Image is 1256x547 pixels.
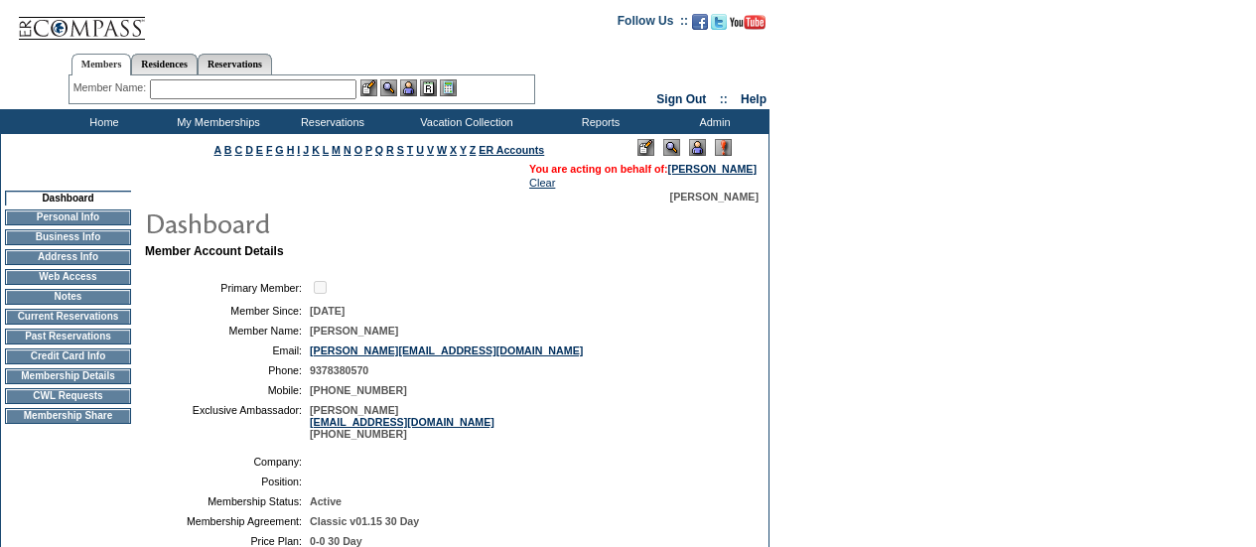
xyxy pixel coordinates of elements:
td: Notes [5,289,131,305]
a: G [275,144,283,156]
td: Membership Agreement: [153,515,302,527]
a: B [224,144,232,156]
span: [PERSON_NAME] [310,325,398,337]
a: L [323,144,329,156]
td: Admin [655,109,769,134]
a: U [416,144,424,156]
td: Company: [153,456,302,468]
a: W [437,144,447,156]
span: 0-0 30 Day [310,535,362,547]
a: I [297,144,300,156]
a: Clear [529,177,555,189]
td: Past Reservations [5,329,131,344]
span: [PERSON_NAME] [670,191,759,203]
a: T [407,144,414,156]
td: Membership Details [5,368,131,384]
a: Z [470,144,477,156]
a: Help [741,92,767,106]
a: P [365,144,372,156]
a: Reservations [198,54,272,74]
td: Member Name: [153,325,302,337]
a: Q [375,144,383,156]
td: Credit Card Info [5,348,131,364]
span: [PERSON_NAME] [PHONE_NUMBER] [310,404,494,440]
b: Member Account Details [145,244,284,258]
img: Reservations [420,79,437,96]
span: Classic v01.15 30 Day [310,515,419,527]
td: Primary Member: [153,278,302,297]
a: K [312,144,320,156]
a: ER Accounts [479,144,544,156]
a: J [303,144,309,156]
a: R [386,144,394,156]
a: D [245,144,253,156]
td: Current Reservations [5,309,131,325]
div: Member Name: [73,79,150,96]
a: [PERSON_NAME] [668,163,757,175]
img: b_edit.gif [360,79,377,96]
td: Address Info [5,249,131,265]
a: Members [71,54,132,75]
a: H [287,144,295,156]
td: Phone: [153,364,302,376]
td: Membership Status: [153,495,302,507]
img: Log Concern/Member Elevation [715,139,732,156]
td: Exclusive Ambassador: [153,404,302,440]
a: Subscribe to our YouTube Channel [730,20,766,32]
a: N [344,144,351,156]
td: Mobile: [153,384,302,396]
span: [PHONE_NUMBER] [310,384,407,396]
a: S [397,144,404,156]
td: Member Since: [153,305,302,317]
td: Vacation Collection [387,109,541,134]
a: C [234,144,242,156]
img: Impersonate [400,79,417,96]
td: Position: [153,476,302,487]
td: Price Plan: [153,535,302,547]
span: [DATE] [310,305,345,317]
img: b_calculator.gif [440,79,457,96]
a: X [450,144,457,156]
td: Reports [541,109,655,134]
a: O [354,144,362,156]
a: A [214,144,221,156]
td: Email: [153,344,302,356]
td: Membership Share [5,408,131,424]
a: M [332,144,341,156]
img: Become our fan on Facebook [692,14,708,30]
img: Edit Mode [637,139,654,156]
img: pgTtlDashboard.gif [144,203,541,242]
td: Personal Info [5,209,131,225]
td: Web Access [5,269,131,285]
a: Y [460,144,467,156]
span: Active [310,495,342,507]
img: Follow us on Twitter [711,14,727,30]
td: Follow Us :: [618,12,688,36]
a: V [427,144,434,156]
a: F [266,144,273,156]
a: E [256,144,263,156]
a: Residences [131,54,198,74]
img: View Mode [663,139,680,156]
a: Follow us on Twitter [711,20,727,32]
td: My Memberships [159,109,273,134]
a: [PERSON_NAME][EMAIL_ADDRESS][DOMAIN_NAME] [310,344,583,356]
img: View [380,79,397,96]
a: Become our fan on Facebook [692,20,708,32]
span: 9378380570 [310,364,368,376]
a: Sign Out [656,92,706,106]
span: You are acting on behalf of: [529,163,757,175]
td: Dashboard [5,191,131,205]
img: Impersonate [689,139,706,156]
a: [EMAIL_ADDRESS][DOMAIN_NAME] [310,416,494,428]
span: :: [720,92,728,106]
td: Reservations [273,109,387,134]
img: Subscribe to our YouTube Channel [730,15,766,30]
td: CWL Requests [5,388,131,404]
td: Business Info [5,229,131,245]
td: Home [45,109,159,134]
